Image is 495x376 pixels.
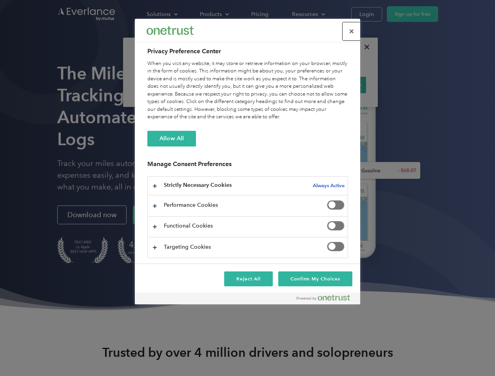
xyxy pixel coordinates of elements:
[224,271,273,286] button: Reject All
[147,26,194,34] img: Everlance
[147,47,348,56] h2: Privacy Preference Center
[278,271,352,286] button: Confirm My Choices
[343,23,360,40] button: Close
[297,295,350,301] img: Powered by OneTrust Opens in a new Tab
[297,295,356,304] a: Powered by OneTrust Opens in a new Tab
[135,19,360,304] div: Preference center
[147,160,348,172] h3: Manage Consent Preferences
[135,19,360,304] div: Privacy Preference Center
[147,131,196,146] button: Allow All
[147,60,348,121] div: When you visit any website, it may store or retrieve information on your browser, mostly in the f...
[147,23,194,38] div: Everlance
